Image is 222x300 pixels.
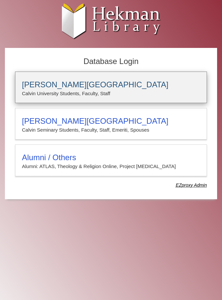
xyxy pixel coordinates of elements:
h3: [PERSON_NAME][GEOGRAPHIC_DATA] [22,80,200,89]
a: [PERSON_NAME][GEOGRAPHIC_DATA]Calvin Seminary Students, Faculty, Staff, Emeriti, Spouses [15,108,207,139]
h2: Database Login [12,55,210,68]
h3: [PERSON_NAME][GEOGRAPHIC_DATA] [22,117,200,126]
p: Calvin University Students, Faculty, Staff [22,89,200,98]
dfn: Use Alumni login [176,182,207,188]
p: Calvin Seminary Students, Faculty, Staff, Emeriti, Spouses [22,126,200,134]
a: [PERSON_NAME][GEOGRAPHIC_DATA]Calvin University Students, Faculty, Staff [15,72,207,103]
h3: Alumni / Others [22,153,200,162]
summary: Alumni / OthersAlumni: ATLAS, Theology & Religion Online, Project [MEDICAL_DATA] [22,153,200,171]
p: Alumni: ATLAS, Theology & Religion Online, Project [MEDICAL_DATA] [22,162,200,171]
